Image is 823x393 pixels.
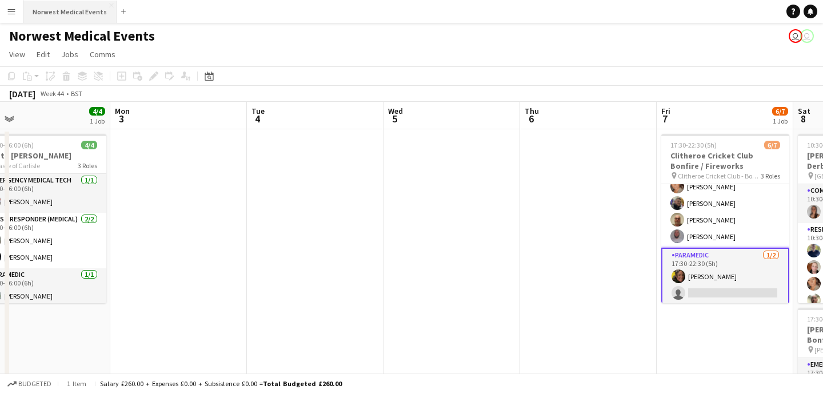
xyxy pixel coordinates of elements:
[661,248,789,305] app-card-role: Paramedic1/217:30-22:30 (5h)[PERSON_NAME]
[661,134,789,303] app-job-card: 17:30-22:30 (5h)6/7Clitheroe Cricket Club Bonfire / Fireworks Clitheroe Cricket Club - Bonfire & ...
[800,29,814,43] app-user-avatar: Rory Murphy
[789,29,802,43] app-user-avatar: Rory Murphy
[263,379,342,388] span: Total Budgeted £260.00
[61,49,78,59] span: Jobs
[38,89,66,98] span: Week 44
[6,378,53,390] button: Budgeted
[100,379,342,388] div: Salary £260.00 + Expenses £0.00 + Subsistence £0.00 =
[90,117,105,125] div: 1 Job
[250,112,265,125] span: 4
[251,106,265,116] span: Tue
[773,117,788,125] div: 1 Job
[90,49,115,59] span: Comms
[81,141,97,149] span: 4/4
[388,106,403,116] span: Wed
[661,150,789,171] h3: Clitheroe Cricket Club Bonfire / Fireworks
[9,27,155,45] h1: Norwest Medical Events
[85,47,120,62] a: Comms
[523,112,539,125] span: 6
[661,106,670,116] span: Fri
[525,106,539,116] span: Thu
[798,106,810,116] span: Sat
[89,107,105,116] span: 4/4
[37,49,50,59] span: Edit
[23,1,117,23] button: Norwest Medical Events
[18,380,51,388] span: Budgeted
[678,172,761,180] span: Clitheroe Cricket Club - Bonfire & Fireworks
[115,106,130,116] span: Mon
[9,88,35,100] div: [DATE]
[9,49,25,59] span: View
[670,141,717,149] span: 17:30-22:30 (5h)
[772,107,788,116] span: 6/7
[71,89,82,98] div: BST
[113,112,130,125] span: 3
[761,172,780,180] span: 3 Roles
[57,47,83,62] a: Jobs
[386,112,403,125] span: 5
[660,112,670,125] span: 7
[661,159,789,248] app-card-role: First Responder (Medical)4/417:30-22:30 (5h)[PERSON_NAME][PERSON_NAME][PERSON_NAME][PERSON_NAME]
[764,141,780,149] span: 6/7
[796,112,810,125] span: 8
[32,47,54,62] a: Edit
[63,379,90,388] span: 1 item
[5,47,30,62] a: View
[78,161,97,170] span: 3 Roles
